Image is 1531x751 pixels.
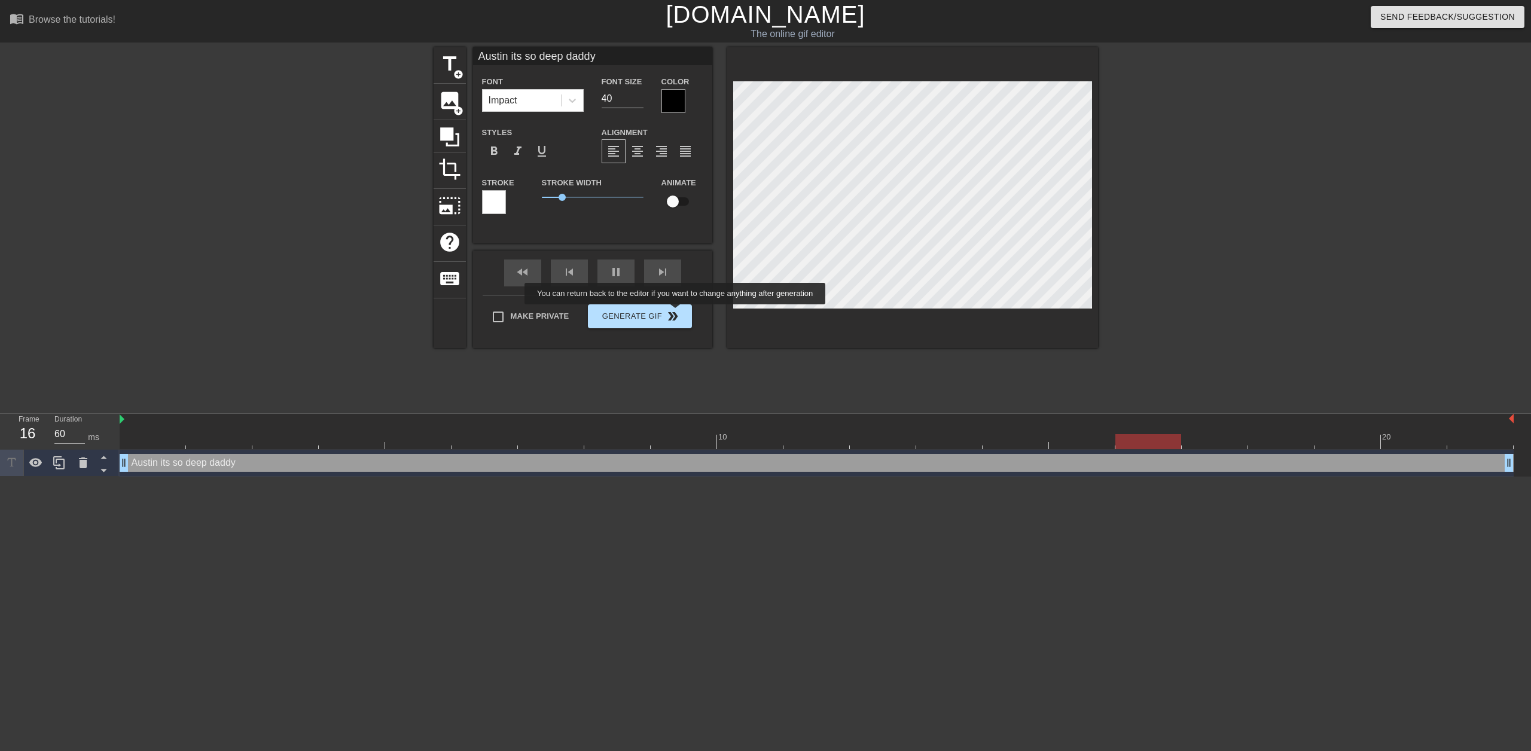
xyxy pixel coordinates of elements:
[118,457,130,469] span: drag_handle
[535,144,549,158] span: format_underline
[438,194,461,217] span: photo_size_select_large
[482,127,513,139] label: Styles
[438,53,461,75] span: title
[1382,431,1393,443] div: 20
[88,431,99,444] div: ms
[10,414,45,448] div: Frame
[609,265,623,279] span: pause
[661,177,696,189] label: Animate
[438,158,461,181] span: crop
[562,265,577,279] span: skip_previous
[10,11,24,26] span: menu_book
[1503,457,1515,469] span: drag_handle
[453,106,463,116] span: add_circle
[511,310,569,322] span: Make Private
[602,127,648,139] label: Alignment
[666,1,865,28] a: [DOMAIN_NAME]
[54,416,82,423] label: Duration
[29,14,115,25] div: Browse the tutorials!
[438,89,461,112] span: image
[516,265,530,279] span: fast_rewind
[655,265,670,279] span: skip_next
[602,76,642,88] label: Font Size
[438,267,461,290] span: keyboard
[516,27,1069,41] div: The online gif editor
[453,69,463,80] span: add_circle
[489,93,517,108] div: Impact
[588,304,691,328] button: Generate Gif
[654,144,669,158] span: format_align_right
[661,76,690,88] label: Color
[482,76,503,88] label: Font
[542,177,602,189] label: Stroke Width
[1509,414,1514,423] img: bound-end.png
[482,177,514,189] label: Stroke
[593,309,687,323] span: Generate Gif
[511,144,525,158] span: format_italic
[438,231,461,254] span: help
[19,423,36,444] div: 16
[10,11,115,30] a: Browse the tutorials!
[678,144,693,158] span: format_align_justify
[630,144,645,158] span: format_align_center
[487,144,501,158] span: format_bold
[666,309,680,323] span: double_arrow
[1380,10,1515,25] span: Send Feedback/Suggestion
[718,431,729,443] div: 10
[606,144,621,158] span: format_align_left
[1371,6,1524,28] button: Send Feedback/Suggestion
